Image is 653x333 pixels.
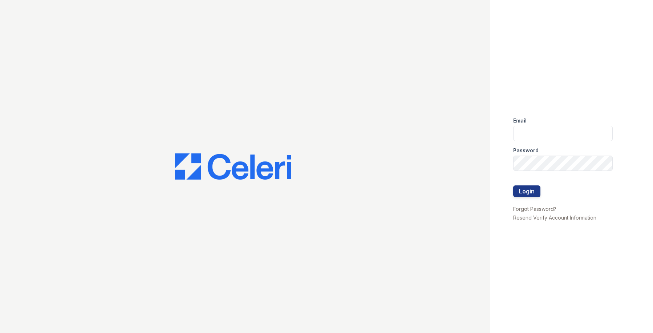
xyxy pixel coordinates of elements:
[513,185,540,197] button: Login
[513,206,556,212] a: Forgot Password?
[513,214,596,221] a: Resend Verify Account Information
[175,153,291,180] img: CE_Logo_Blue-a8612792a0a2168367f1c8372b55b34899dd931a85d93a1a3d3e32e68fde9ad4.png
[513,147,539,154] label: Password
[513,117,527,124] label: Email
